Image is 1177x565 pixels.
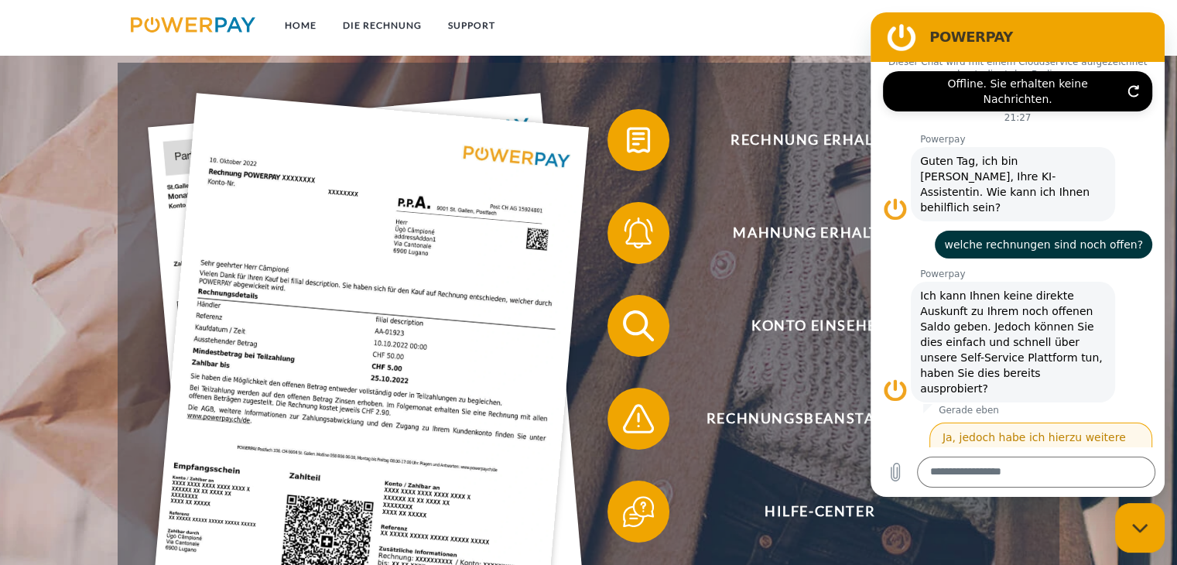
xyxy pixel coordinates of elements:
a: SUPPORT [435,12,508,39]
a: agb [967,12,1014,39]
button: Konto einsehen [607,295,1010,357]
a: DIE RECHNUNG [330,12,435,39]
iframe: Schaltfläche zum Öffnen des Messaging-Fensters; Konversation läuft [1115,503,1165,553]
span: Rechnungsbeanstandung [630,388,1009,450]
img: qb_help.svg [619,492,658,531]
img: qb_bell.svg [619,214,658,252]
span: Konto einsehen [630,295,1009,357]
span: Hilfe-Center [630,481,1009,543]
button: Rechnungsbeanstandung [607,388,1010,450]
img: qb_search.svg [619,306,658,345]
a: Home [272,12,330,39]
button: Mahnung erhalten? [607,202,1010,264]
iframe: Messaging-Fenster [871,12,1165,497]
img: qb_warning.svg [619,399,658,438]
button: Hilfe-Center [607,481,1010,543]
span: Mahnung erhalten? [630,202,1009,264]
img: qb_bill.svg [619,121,658,159]
img: logo-powerpay.svg [131,17,255,33]
button: Rechnung erhalten? [607,109,1010,171]
span: Rechnung erhalten? [630,109,1009,171]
